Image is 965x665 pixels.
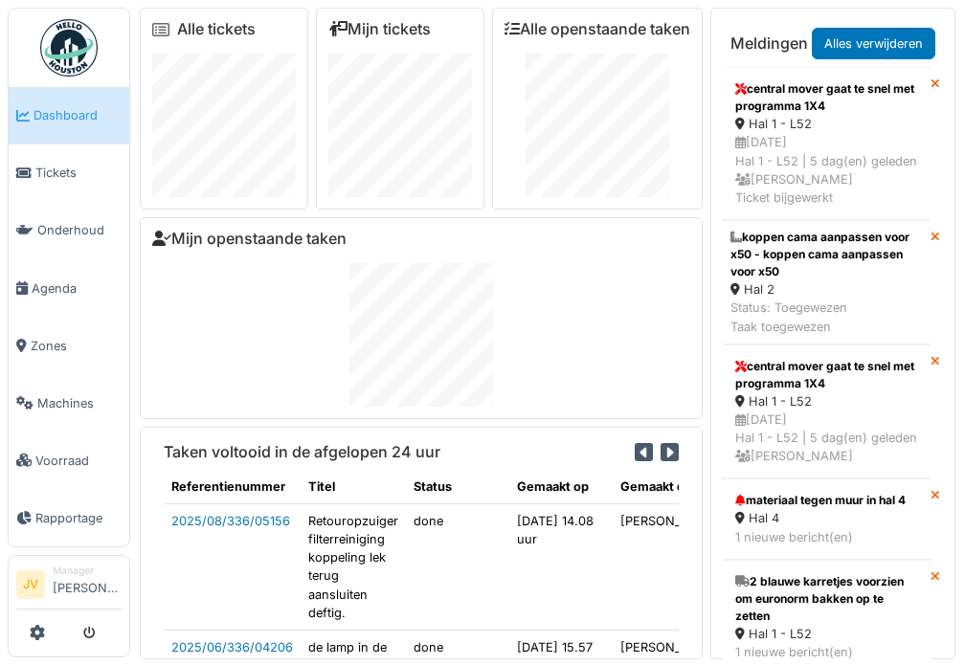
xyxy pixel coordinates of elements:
span: Rapportage [35,509,122,527]
a: Alles verwijderen [812,28,935,59]
a: Agenda [9,259,129,317]
div: Hal 1 - L52 [735,625,917,643]
div: 1 nieuwe bericht(en) [735,528,917,546]
li: JV [16,570,45,599]
a: 2025/06/336/04206 [171,640,293,654]
a: central mover gaat te snel met programma 1X4 Hal 1 - L52 [DATE]Hal 1 - L52 | 5 dag(en) geleden [P... [723,67,930,220]
a: central mover gaat te snel met programma 1X4 Hal 1 - L52 [DATE]Hal 1 - L52 | 5 dag(en) geleden [P... [723,344,930,479]
th: Gemaakt op [509,470,613,504]
div: Status: Toegewezen Taak toegewezen [730,299,922,335]
h6: Taken voltooid in de afgelopen 24 uur [164,443,440,461]
span: Machines [37,394,122,412]
a: materiaal tegen muur in hal 4 Hal 4 1 nieuwe bericht(en) [723,478,930,559]
th: Referentienummer [164,470,301,504]
a: Tickets [9,144,129,202]
span: Dashboard [34,106,122,124]
div: [DATE] Hal 1 - L52 | 5 dag(en) geleden [PERSON_NAME] Ticket bijgewerkt [735,133,917,207]
td: [PERSON_NAME] [613,503,730,630]
div: materiaal tegen muur in hal 4 [735,492,917,509]
span: Agenda [32,279,122,298]
div: Hal 1 - L52 [735,115,917,133]
a: Rapportage [9,489,129,546]
span: Tickets [35,164,122,182]
span: Onderhoud [37,221,122,239]
img: Badge_color-CXgf-gQk.svg [40,19,98,77]
div: Hal 1 - L52 [735,392,917,410]
td: [DATE] 14.08 uur [509,503,613,630]
div: central mover gaat te snel met programma 1X4 [735,358,917,392]
div: 1 nieuwe bericht(en) [735,643,917,661]
a: Mijn openstaande taken [152,230,347,248]
span: Zones [31,337,122,355]
a: Voorraad [9,432,129,489]
td: Retouropzuiger filterreiniging koppeling lek terug aansluiten deftig. [301,503,406,630]
a: Alle tickets [177,20,256,38]
div: Manager [53,564,122,578]
a: Zones [9,317,129,374]
div: [DATE] Hal 1 - L52 | 5 dag(en) geleden [PERSON_NAME] [735,410,917,466]
a: JV Manager[PERSON_NAME] [16,564,122,610]
div: Hal 4 [735,509,917,527]
a: 2025/08/336/05156 [171,514,290,528]
div: koppen cama aanpassen voor x50 - koppen cama aanpassen voor x50 [730,229,922,280]
div: 2 blauwe karretjes voorzien om euronorm bakken op te zetten [735,573,917,625]
div: central mover gaat te snel met programma 1X4 [735,80,917,115]
th: Titel [301,470,406,504]
a: Mijn tickets [328,20,431,38]
h6: Meldingen [730,34,808,53]
span: Voorraad [35,452,122,470]
a: koppen cama aanpassen voor x50 - koppen cama aanpassen voor x50 Hal 2 Status: ToegewezenTaak toeg... [723,220,930,344]
a: Alle openstaande taken [505,20,690,38]
td: done [406,503,509,630]
div: Hal 2 [730,280,922,299]
th: Status [406,470,509,504]
li: [PERSON_NAME] [53,564,122,605]
a: Dashboard [9,87,129,144]
a: Onderhoud [9,202,129,259]
a: Machines [9,374,129,432]
th: Gemaakt door [613,470,730,504]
